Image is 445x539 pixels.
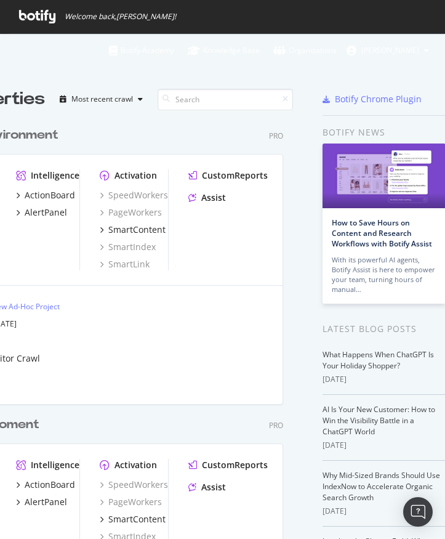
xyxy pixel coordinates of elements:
button: Most recent crawl [55,89,148,109]
a: SmartIndex [100,241,156,253]
div: Assist [201,192,226,204]
div: CustomReports [202,459,268,471]
a: ActionBoard [16,479,75,491]
div: With its powerful AI agents, Botify Assist is here to empower your team, turning hours of manual… [332,255,436,294]
span: Leigh Briars [361,45,419,55]
div: Most recent crawl [71,95,133,103]
a: SmartLink [100,258,150,270]
a: AI Is Your New Customer: How to Win the Visibility Battle in a ChatGPT World [323,404,435,437]
a: AlertPanel [16,496,67,508]
a: SmartContent [100,513,166,525]
a: PageWorkers [100,206,162,219]
a: SpeedWorkers [100,189,168,201]
input: Search [158,89,293,110]
div: Knowledge Base [188,44,260,57]
div: ActionBoard [25,189,75,201]
div: Intelligence [31,459,79,471]
a: Knowledge Base [188,34,260,67]
a: CustomReports [188,169,268,182]
div: Pro [269,131,283,141]
div: AlertPanel [25,496,67,508]
div: Activation [114,169,157,182]
span: Welcome back, [PERSON_NAME] ! [65,12,176,22]
a: Botify Chrome Plugin [323,93,422,105]
div: Botify Chrome Plugin [335,93,422,105]
a: Assist [188,481,226,493]
div: Intelligence [31,169,79,182]
div: Botify Academy [109,44,174,57]
div: CustomReports [202,169,268,182]
div: SmartContent [108,224,166,236]
a: AlertPanel [16,206,67,219]
a: SpeedWorkers [100,479,168,491]
div: SmartContent [108,513,166,525]
div: ActionBoard [25,479,75,491]
div: Open Intercom Messenger [403,497,433,527]
a: PageWorkers [100,496,162,508]
button: [PERSON_NAME] [337,41,439,60]
a: Organizations [273,34,337,67]
div: Activation [114,459,157,471]
div: Assist [201,481,226,493]
div: Pro [269,420,283,431]
a: Botify Academy [109,34,174,67]
a: How to Save Hours on Content and Research Workflows with Botify Assist [332,217,432,249]
a: CustomReports [188,459,268,471]
a: Assist [188,192,226,204]
div: Organizations [273,44,337,57]
div: AlertPanel [25,206,67,219]
a: What Happens When ChatGPT Is Your Holiday Shopper? [323,349,434,371]
a: ActionBoard [16,189,75,201]
a: Why Mid-Sized Brands Should Use IndexNow to Accelerate Organic Search Growth [323,470,440,503]
a: SmartContent [100,224,166,236]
